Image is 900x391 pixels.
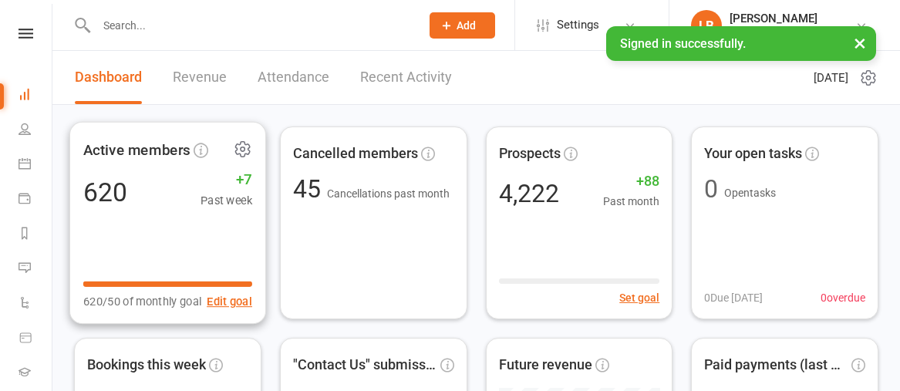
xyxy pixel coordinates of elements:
span: Future revenue [499,354,592,376]
span: Past week [201,191,252,210]
span: Open tasks [724,187,776,199]
a: Attendance [258,51,329,104]
div: The Ironfist Gym [730,25,817,39]
a: Calendar [19,148,53,183]
a: Revenue [173,51,227,104]
span: Cancellations past month [327,187,450,200]
span: Add [457,19,476,32]
button: Edit goal [207,292,252,311]
span: Prospects [499,143,561,165]
span: Active members [83,138,190,161]
div: [PERSON_NAME] [730,12,817,25]
span: [DATE] [814,69,848,87]
div: 620 [83,179,127,205]
div: 4,222 [499,181,559,206]
a: People [19,113,53,148]
button: Set goal [619,289,659,306]
a: Recent Activity [360,51,452,104]
input: Search... [92,15,410,36]
button: × [846,26,874,59]
span: 0 Due [DATE] [704,289,763,306]
a: Dashboard [75,51,142,104]
span: 620/50 of monthly goal [83,292,201,311]
span: Signed in successfully. [620,36,746,51]
span: Bookings this week [87,354,206,376]
span: Your open tasks [704,143,802,165]
span: 45 [293,174,327,204]
div: 0 [704,177,718,201]
div: LB [691,10,722,41]
a: Reports [19,217,53,252]
span: +88 [603,170,659,193]
span: Paid payments (last 7d) [704,354,848,376]
span: 0 overdue [821,289,865,306]
span: +7 [201,168,252,191]
a: Payments [19,183,53,217]
a: Product Sales [19,322,53,356]
span: Past month [603,193,659,210]
span: "Contact Us" submissions [293,354,437,376]
span: Settings [557,8,599,42]
span: Cancelled members [293,143,418,165]
button: Add [430,12,495,39]
a: Dashboard [19,79,53,113]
